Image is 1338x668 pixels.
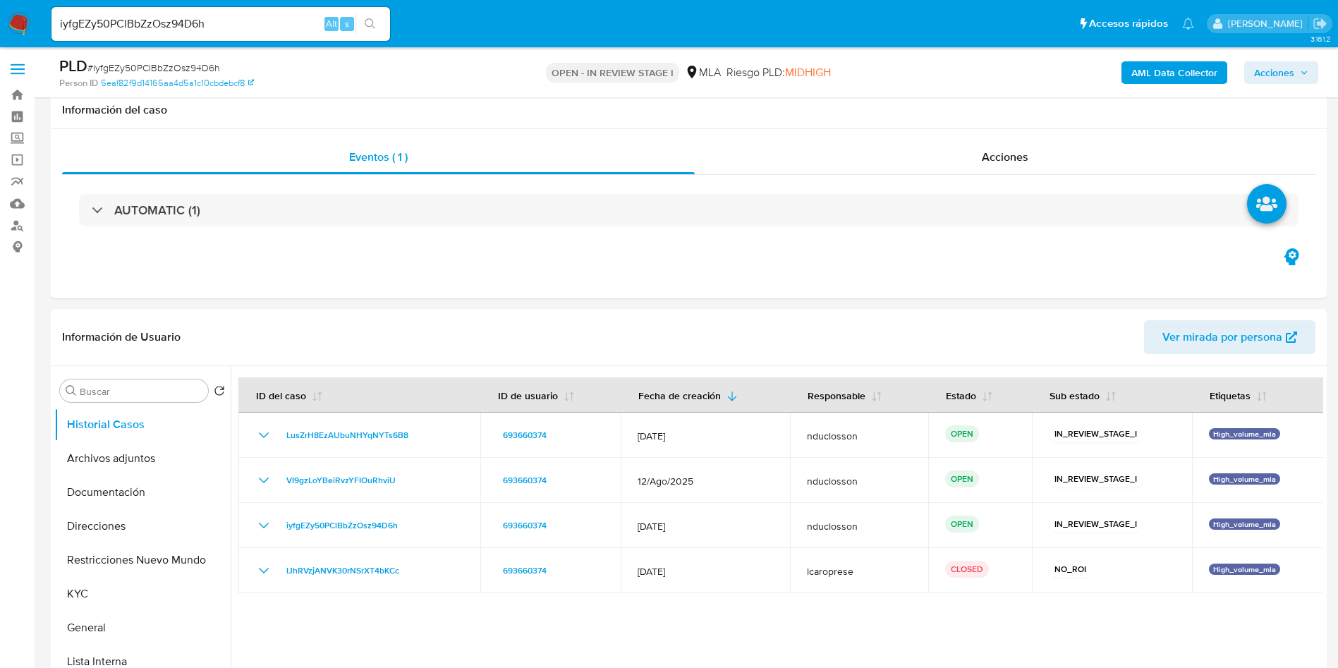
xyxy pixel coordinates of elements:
a: Notificaciones [1182,18,1194,30]
h1: Información de Usuario [62,330,181,344]
span: s [345,17,349,30]
span: Accesos rápidos [1089,16,1168,31]
button: Acciones [1244,61,1318,84]
p: OPEN - IN REVIEW STAGE I [546,63,679,83]
button: search-icon [355,14,384,34]
button: Documentación [54,475,231,509]
button: Volver al orden por defecto [214,385,225,401]
div: MLA [685,65,721,80]
b: PLD [59,54,87,77]
span: Acciones [982,149,1028,165]
span: Alt [326,17,337,30]
b: Person ID [59,77,98,90]
div: AUTOMATIC (1) [79,194,1299,226]
button: Ver mirada por persona [1144,320,1315,354]
button: Restricciones Nuevo Mundo [54,543,231,577]
input: Buscar [80,385,202,398]
h3: AUTOMATIC (1) [114,202,200,218]
b: AML Data Collector [1131,61,1217,84]
button: Buscar [66,385,77,396]
p: nicolas.duclosson@mercadolibre.com [1228,17,1308,30]
span: Eventos ( 1 ) [349,149,408,165]
span: # iyfgEZy50PClBbZzOsz94D6h [87,61,220,75]
h1: Información del caso [62,103,1315,117]
a: Salir [1313,16,1327,31]
button: KYC [54,577,231,611]
span: Riesgo PLD: [726,65,831,80]
span: Ver mirada por persona [1162,320,1282,354]
button: Direcciones [54,509,231,543]
input: Buscar usuario o caso... [51,15,390,33]
span: MIDHIGH [785,64,831,80]
button: AML Data Collector [1121,61,1227,84]
a: 5eaf82f9d14165aa4d5a1c10cbdebcf8 [101,77,254,90]
button: Archivos adjuntos [54,442,231,475]
span: Acciones [1254,61,1294,84]
button: Historial Casos [54,408,231,442]
button: General [54,611,231,645]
